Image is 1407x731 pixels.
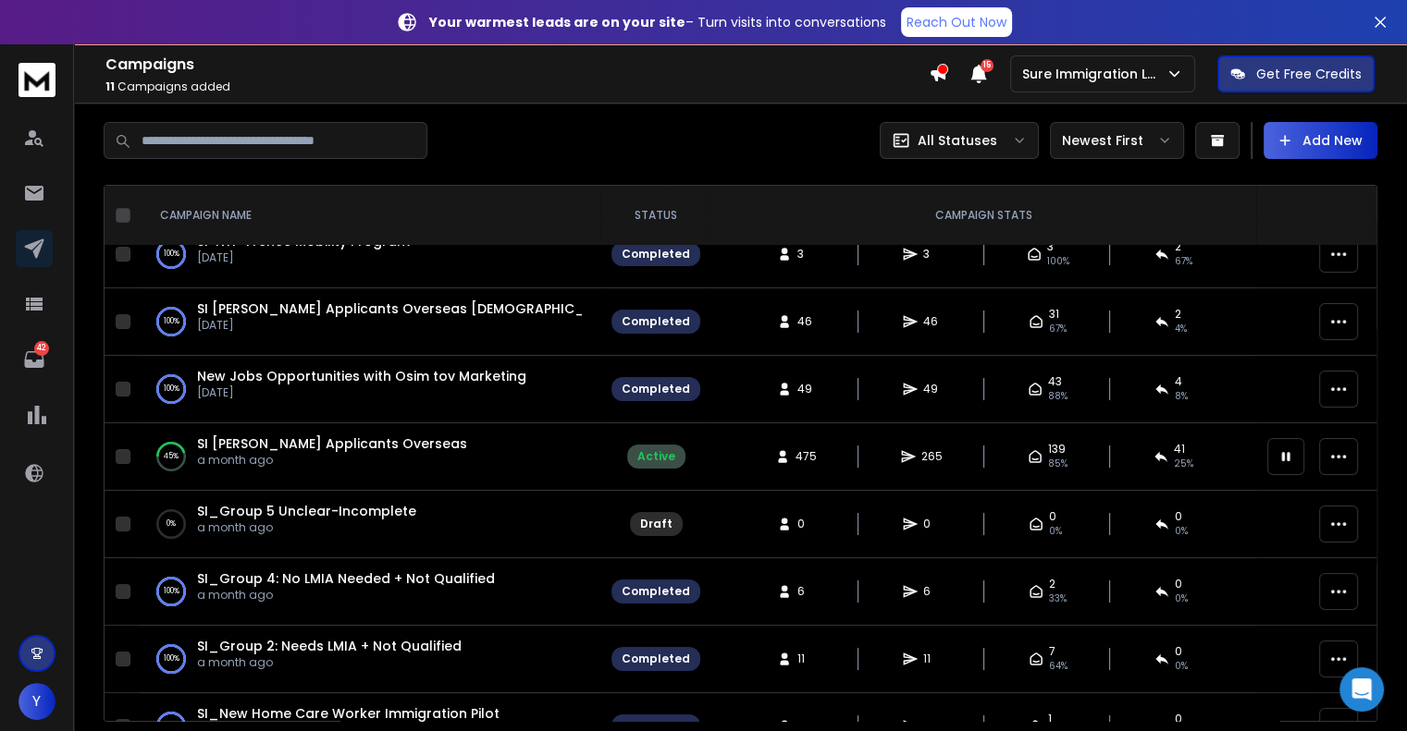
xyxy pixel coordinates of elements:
[1049,307,1059,322] span: 31
[637,449,675,464] div: Active
[622,247,690,262] div: Completed
[1175,577,1182,591] span: 0
[622,314,690,329] div: Completed
[1048,389,1068,404] span: 88 %
[19,63,56,97] img: logo
[197,434,467,453] a: SI [PERSON_NAME] Applicants Overseas
[797,247,816,262] span: 3
[1175,591,1188,606] span: 0 %
[138,356,600,423] td: 100%New Jobs Opportunities with Osim tov Marketing[DATE]
[138,558,600,626] td: 100%SI_Group 4: No LMIA Needed + Not Qualifieda month ago
[164,312,179,331] p: 100 %
[138,626,600,693] td: 100%SI_Group 2: Needs LMIA + Not Qualifieda month ago
[197,588,495,603] p: a month ago
[197,655,462,670] p: a month ago
[19,683,56,720] button: Y
[197,318,582,333] p: [DATE]
[197,704,500,723] a: SI_New Home Care Worker Immigration Pilot
[1175,307,1181,322] span: 2
[164,447,179,466] p: 45 %
[164,380,179,398] p: 100 %
[797,584,816,599] span: 6
[622,652,690,666] div: Completed
[622,584,690,599] div: Completed
[197,637,462,655] span: SI_Group 2: Needs LMIA + Not Qualified
[197,367,526,385] a: New Jobs Opportunities with Osim tov Marketing
[1339,667,1384,712] div: Open Intercom Messenger
[105,54,929,76] h1: Campaigns
[981,59,994,72] span: 15
[164,650,179,668] p: 100 %
[797,517,816,531] span: 0
[105,79,929,94] p: Campaigns added
[797,652,816,666] span: 11
[1050,122,1184,159] button: Newest First
[600,186,711,246] th: STATUS
[797,314,816,329] span: 46
[907,13,1006,31] p: Reach Out Now
[429,13,886,31] p: – Turn visits into conversations
[1049,644,1055,659] span: 7
[1049,524,1062,539] span: 0%
[1049,509,1056,524] span: 0
[197,502,416,520] a: SI_Group 5 Unclear-Incomplete
[1175,659,1188,674] span: 0 %
[1175,239,1181,254] span: 2
[1175,509,1182,524] span: 0
[197,569,495,588] a: SI_Group 4: No LMIA Needed + Not Qualified
[1174,442,1185,457] span: 41
[1048,374,1062,389] span: 43
[164,245,179,263] p: 100 %
[923,652,942,666] span: 11
[1175,322,1187,336] span: 4 %
[923,382,942,396] span: 49
[1256,65,1362,83] p: Get Free Credits
[1049,322,1067,336] span: 67 %
[1174,457,1193,471] span: 25 %
[138,491,600,558] td: 0%SI_Group 5 Unclear-Incompletea month ago
[1217,55,1375,92] button: Get Free Credits
[105,79,115,94] span: 11
[1047,254,1069,269] span: 100 %
[796,449,817,464] span: 475
[1175,712,1182,726] span: 0
[1022,65,1166,83] p: Sure Immigration LTD
[197,385,526,400] p: [DATE]
[923,247,942,262] span: 3
[138,186,600,246] th: CAMPAIGN NAME
[1049,577,1055,591] span: 2
[197,299,695,318] a: SI [PERSON_NAME] Applicants Overseas [DEMOGRAPHIC_DATA] Speakers
[16,341,53,378] a: 42
[923,517,942,531] span: 0
[711,186,1256,246] th: CAMPAIGN STATS
[138,423,600,491] td: 45%SI [PERSON_NAME] Applicants Overseasa month ago
[1048,442,1066,457] span: 139
[164,582,179,601] p: 100 %
[429,13,685,31] strong: Your warmest leads are on your site
[1049,659,1068,674] span: 64 %
[640,517,673,531] div: Draft
[923,584,942,599] span: 6
[1175,389,1188,404] span: 8 %
[1049,591,1067,606] span: 33 %
[1264,122,1377,159] button: Add New
[1175,644,1182,659] span: 0
[622,382,690,396] div: Completed
[923,314,942,329] span: 46
[197,250,410,265] p: [DATE]
[797,382,816,396] span: 49
[197,453,467,468] p: a month ago
[138,288,600,356] td: 100%SI [PERSON_NAME] Applicants Overseas [DEMOGRAPHIC_DATA] Speakers[DATE]
[167,515,176,533] p: 0 %
[1175,524,1188,539] span: 0%
[901,7,1012,37] a: Reach Out Now
[1175,254,1192,269] span: 67 %
[1175,374,1182,389] span: 4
